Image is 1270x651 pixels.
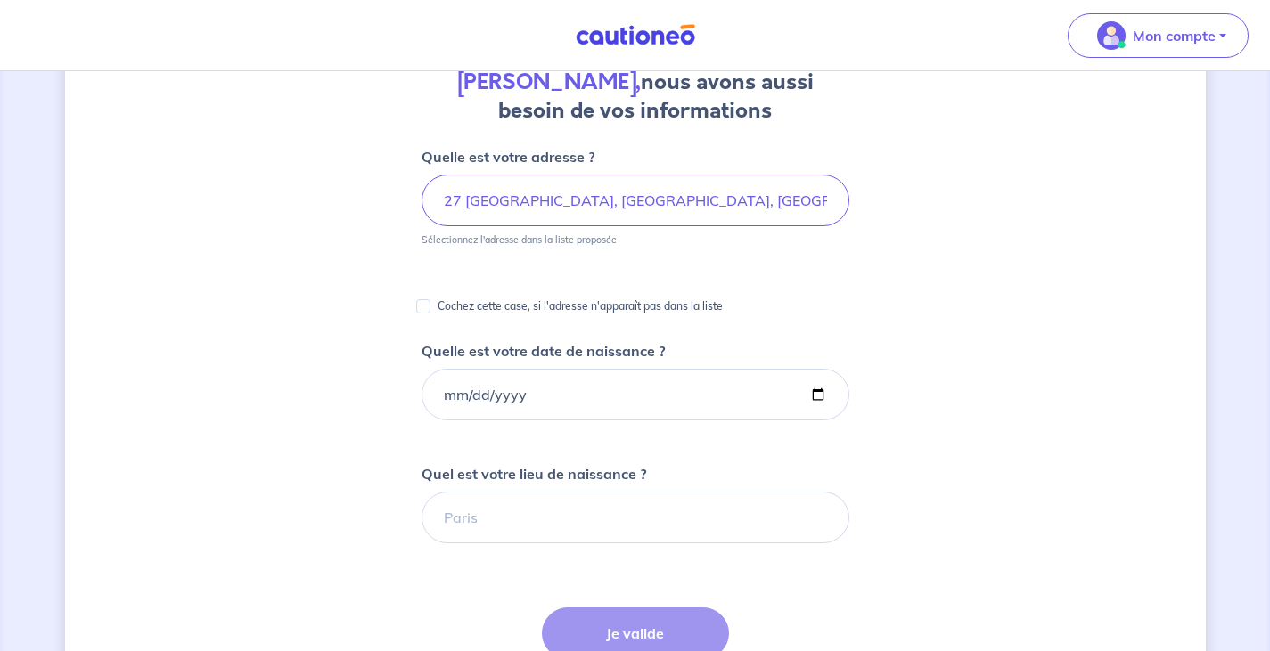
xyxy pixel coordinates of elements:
[422,463,646,484] p: Quel est votre lieu de naissance ?
[438,296,723,317] p: Cochez cette case, si l'adresse n'apparaît pas dans la liste
[569,24,702,46] img: Cautioneo
[422,233,617,246] p: Sélectionnez l'adresse dans la liste proposée
[422,175,849,226] input: 11 rue de la liberté 75000 Paris
[422,68,849,125] h4: nous avons aussi besoin de vos informations
[422,492,849,543] input: Paris
[422,146,594,167] p: Quelle est votre adresse ?
[457,67,641,97] strong: [PERSON_NAME],
[422,340,665,362] p: Quelle est votre date de naissance ?
[1133,25,1216,46] p: Mon compte
[422,369,849,420] input: 01/01/1980
[1097,21,1126,50] img: illu_account_valid_menu.svg
[1068,13,1249,58] button: illu_account_valid_menu.svgMon compte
